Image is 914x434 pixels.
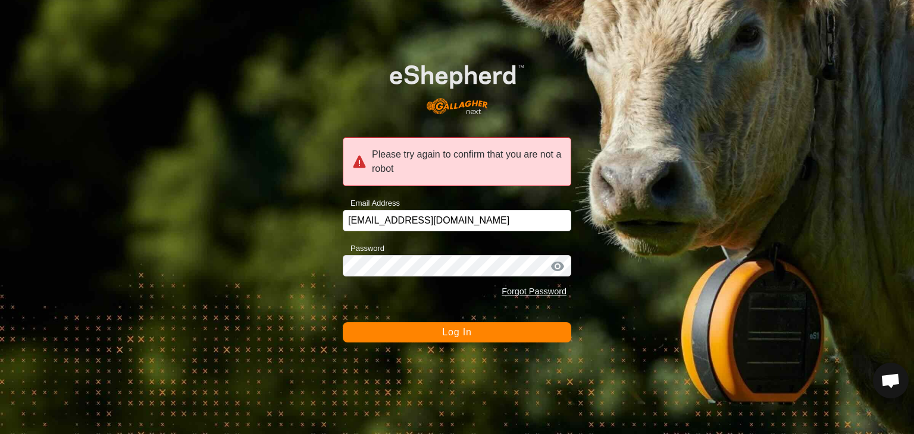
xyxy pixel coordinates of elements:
a: Forgot Password [502,287,566,296]
button: Log In [343,322,571,342]
input: Email Address [343,210,571,231]
label: Password [343,243,384,254]
img: E-shepherd Logo [365,46,548,124]
label: Email Address [343,197,400,209]
div: Open chat [873,363,909,398]
div: Please try again to confirm that you are not a robot [343,137,571,186]
span: Log In [442,327,471,337]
